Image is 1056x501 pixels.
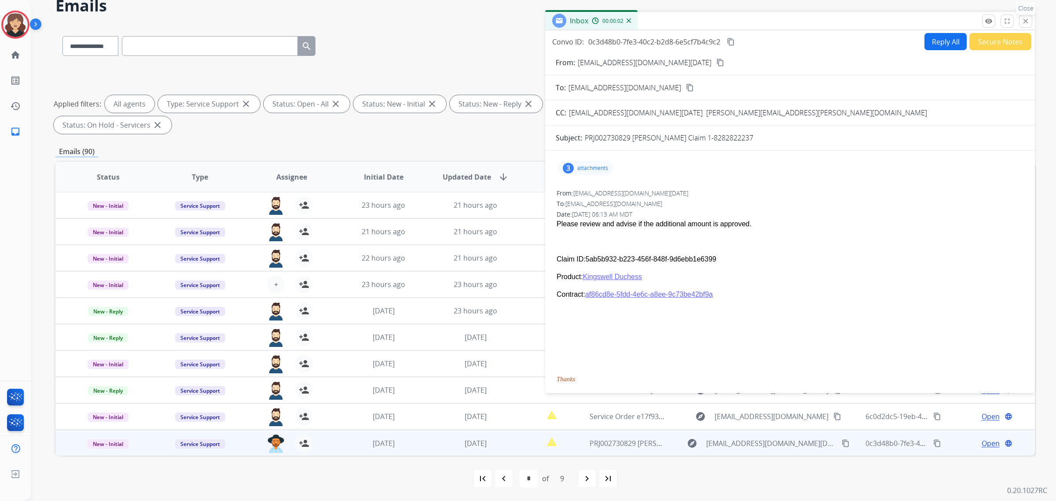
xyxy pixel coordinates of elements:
span: 21 hours ago [454,227,497,236]
mat-icon: explore [695,411,706,422]
span: New - Initial [88,228,128,237]
img: agent-avatar [267,249,285,268]
img: agent-avatar [267,435,285,453]
span: [PERSON_NAME][EMAIL_ADDRESS][PERSON_NAME][DOMAIN_NAME] [706,108,927,118]
mat-icon: close [330,99,341,109]
mat-icon: navigate_before [499,473,509,484]
span: New - Initial [88,254,128,263]
span: Open [982,411,1000,422]
span: 0c3d48b0-7fe3-40c2-b2d8-6e5cf7b4c9c2 [588,37,720,47]
span: Initial Date [364,172,403,182]
mat-icon: close [241,99,251,109]
span: 0c3d48b0-7fe3-40c2-b2d8-6e5cf7b4c9c2 [865,438,997,448]
img: agent-avatar [267,328,285,347]
mat-icon: fullscreen [1003,17,1011,25]
span: 23 hours ago [454,306,497,316]
mat-icon: first_page [477,473,488,484]
span: New - Reply [88,307,128,316]
div: 9 [553,470,571,487]
span: PRJ002730829 [PERSON_NAME] Claim 1-8282822237 [590,438,760,448]
span: Inbox [570,16,588,26]
mat-icon: arrow_downward [498,172,509,182]
mat-icon: person_add [299,358,309,369]
span: 21 hours ago [454,200,497,210]
mat-icon: language [1005,439,1012,447]
div: 3 [563,163,574,173]
span: Thanks [557,376,575,383]
span: [DATE] [465,359,487,368]
b: Claim ID: [557,255,586,263]
div: Date: [557,210,1023,219]
mat-icon: person_add [299,279,309,290]
div: From: [557,189,1023,198]
span: + [274,279,278,290]
span: 00:00:02 [602,18,623,25]
mat-icon: close [427,99,437,109]
mat-icon: content_copy [727,38,735,46]
mat-icon: report_problem [546,437,557,447]
mat-icon: content_copy [933,439,941,447]
button: Reply All [924,33,967,50]
p: attachments [577,165,608,172]
mat-icon: person_add [299,332,309,343]
p: From: [556,57,575,68]
p: 0.20.1027RC [1007,485,1047,496]
div: Status: On Hold - Servicers [54,116,172,134]
span: [DATE] [465,385,487,395]
img: agent-avatar [267,355,285,373]
mat-icon: search [301,41,312,52]
span: Service Support [175,413,225,422]
mat-icon: content_copy [842,439,850,447]
p: [EMAIL_ADDRESS][DOMAIN_NAME][DATE] [578,57,711,68]
p: To: [556,82,566,93]
b: Product: [557,273,583,280]
span: [EMAIL_ADDRESS][DOMAIN_NAME] [568,82,681,93]
span: 23 hours ago [454,280,497,289]
mat-icon: person_add [299,411,309,422]
span: New - Reply [88,333,128,343]
span: [DATE] [465,412,487,421]
div: of [542,473,549,484]
span: [DATE] 06:13 AM MDT [572,210,632,218]
mat-icon: explore [687,438,697,449]
img: agent-avatar [267,196,285,215]
p: CC: [556,107,566,118]
p: Applied filters: [54,99,101,109]
mat-icon: remove_red_eye [985,17,993,25]
mat-icon: report_problem [546,410,557,420]
div: Status: New - Initial [353,95,446,113]
span: New - Initial [88,360,128,369]
button: + [267,276,285,293]
mat-icon: list_alt [10,75,21,86]
span: Service Support [175,360,225,369]
span: [DATE] [373,385,395,395]
img: avatar [3,12,28,37]
span: [DATE] [373,412,395,421]
p: 5ab5b932-b223-456f-848f-9d6ebb1e6399 [557,254,950,265]
span: New - Initial [88,439,128,449]
button: Close [1019,15,1032,28]
span: [DATE] [373,438,395,448]
p: Convo ID: [552,37,584,47]
p: Close [1016,2,1036,15]
p: Please review and advise if the additional amount is approved. [557,219,950,229]
mat-icon: inbox [10,126,21,137]
span: [EMAIL_ADDRESS][DOMAIN_NAME] [715,411,829,422]
span: [DATE] [373,306,395,316]
div: All agents [105,95,154,113]
span: [EMAIL_ADDRESS][DOMAIN_NAME][DATE] [706,438,836,449]
p: PRJ002730829 [PERSON_NAME] Claim 1-8282822237 [585,133,753,143]
span: Service Support [175,201,225,210]
b: Contract: [557,291,585,298]
img: agent-avatar [267,408,285,426]
span: Type [192,172,208,182]
span: New - Initial [88,201,128,210]
mat-icon: person_add [299,385,309,395]
div: To: [557,199,1023,208]
mat-icon: close [1022,17,1030,25]
span: [EMAIL_ADDRESS][DOMAIN_NAME] [565,199,662,208]
mat-icon: person_add [299,306,309,316]
mat-icon: content_copy [716,59,724,66]
mat-icon: navigate_next [582,473,592,484]
mat-icon: content_copy [933,413,941,420]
